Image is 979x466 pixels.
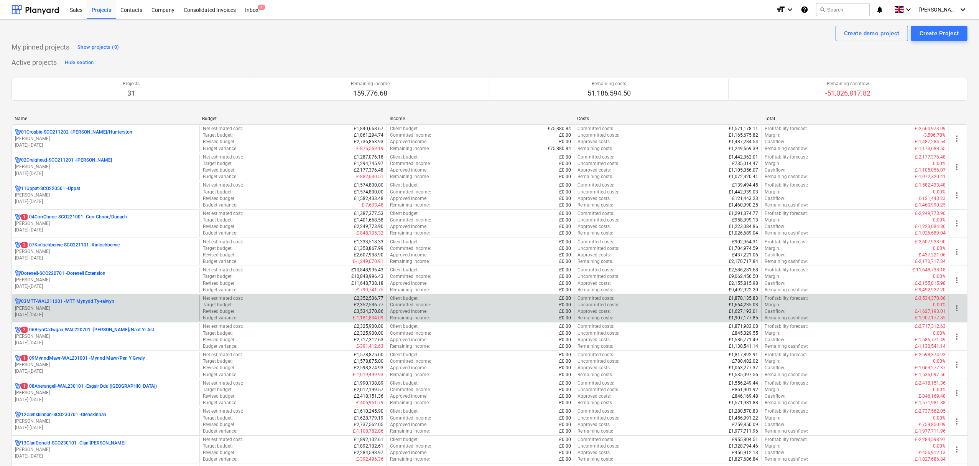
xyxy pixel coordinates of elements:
[729,126,758,132] p: £1,571,178.11
[354,239,383,245] p: £1,333,518.33
[123,81,140,87] p: Projects
[203,230,237,236] p: Budget variance :
[354,182,383,188] p: £1,574,800.00
[952,388,961,398] span: more_vert
[354,252,383,258] p: £2,607,938.90
[952,162,961,172] span: more_vert
[203,145,237,152] p: Budget variance :
[76,41,121,53] button: Show projects (0)
[15,327,21,333] div: Project has multi currencies enabled
[351,273,383,280] p: £10,848,996.43
[354,160,383,167] p: £1,294,745.97
[203,174,237,180] p: Budget variance :
[390,182,419,188] p: Client budget :
[15,242,196,261] div: 207Kinlochbervie-SCO221101 -Kinlochbervie[PERSON_NAME][DATE]-[DATE]
[559,189,571,195] p: £0.00
[203,154,243,160] p: Net estimated cost :
[203,182,243,188] p: Net estimated cost :
[765,245,780,252] p: Margin :
[732,239,758,245] p: £902,964.31
[354,126,383,132] p: £1,840,668.67
[559,252,571,258] p: £0.00
[765,280,785,287] p: Cashflow :
[15,305,196,312] p: [PERSON_NAME]
[390,267,419,273] p: Client budget :
[765,202,808,208] p: Remaining cashflow :
[952,134,961,143] span: more_vert
[559,154,571,160] p: £0.00
[15,446,196,453] p: [PERSON_NAME]
[390,189,431,195] p: Committed income :
[559,223,571,230] p: £0.00
[933,160,946,167] p: 0.00%
[578,273,619,280] p: Uncommitted costs :
[765,132,780,139] p: Margin :
[390,245,431,252] p: Committed income :
[354,132,383,139] p: £1,861,294.74
[952,417,961,426] span: more_vert
[203,239,243,245] p: Net estimated cost :
[729,210,758,217] p: £1,291,374.77
[765,239,808,245] p: Profitability forecast :
[15,411,196,431] div: 12Glenskinnan-SCO230701 -Glenskinnan[PERSON_NAME][DATE]-[DATE]
[21,129,132,136] p: 01Crosbie-SCO211202 - [PERSON_NAME]/Hunterston
[732,252,758,258] p: £437,221.06
[390,280,428,287] p: Approved income :
[77,43,119,52] div: Show projects (0)
[15,440,196,459] div: 13ClanDonald-SCO230101 -Clan [PERSON_NAME][PERSON_NAME][DATE]-[DATE]
[390,145,430,152] p: Remaining income :
[21,298,114,305] p: 03MTT-WAL211201 - MTT Mynydd Ty-talwyn
[390,230,430,236] p: Remaining income :
[765,167,785,174] p: Cashflow :
[390,210,419,217] p: Client budget :
[952,276,961,285] span: more_vert
[559,167,571,174] p: £0.00
[765,116,946,121] div: Total
[578,223,611,230] p: Approved costs :
[15,425,196,431] p: [DATE] - [DATE]
[15,298,196,318] div: 03MTT-WAL211201 -MTT Mynydd Ty-talwyn[PERSON_NAME][DATE]-[DATE]
[816,3,870,16] button: Search
[203,195,235,202] p: Revised budget :
[765,273,780,280] p: Margin :
[578,145,613,152] p: Remaining costs :
[548,145,571,152] p: £75,880.84
[15,270,196,290] div: Dorenell-SCO220701 -Dorenell Extension[PERSON_NAME][DATE]-[DATE]
[578,202,613,208] p: Remaining costs :
[952,247,961,256] span: more_vert
[578,154,614,160] p: Committed costs :
[390,252,428,258] p: Approved income :
[203,160,233,167] p: Target budget :
[15,390,196,396] p: [PERSON_NAME]
[123,89,140,98] p: 31
[729,202,758,208] p: £1,460,990.25
[15,170,196,177] p: [DATE] - [DATE]
[12,58,57,67] p: Active projects
[732,160,758,167] p: £735,014.47
[732,217,758,223] p: £958,399.13
[351,81,390,87] p: Remaining income
[578,267,614,273] p: Committed costs :
[915,223,946,230] p: £-1,223,084.86
[765,189,780,195] p: Margin :
[911,26,967,41] button: Create Project
[776,5,785,14] i: format_size
[354,210,383,217] p: £1,387,377.53
[15,270,21,277] div: Project has multi currencies enabled
[729,174,758,180] p: £1,072,320.41
[21,214,127,220] p: 04CorrChnoc-SCO221001 - Corr Chnoc/Dunach
[15,440,21,446] div: Project has multi currencies enabled
[765,223,785,230] p: Cashflow :
[958,5,967,14] i: keyboard_arrow_down
[819,7,826,13] span: search
[587,89,631,98] p: 51,186,594.50
[729,132,758,139] p: £1,165,675.82
[15,248,196,255] p: [PERSON_NAME]
[729,280,758,287] p: £2,155,815.98
[390,132,431,139] p: Committed income :
[915,202,946,208] p: £-1,460,990.25
[15,157,196,177] div: 02Craighead-SCO211201 -[PERSON_NAME][PERSON_NAME][DATE]-[DATE]
[765,210,808,217] p: Profitability forecast :
[21,270,105,277] p: Dorenell-SCO220701 - Dorenell Extension
[15,397,196,403] p: [DATE] - [DATE]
